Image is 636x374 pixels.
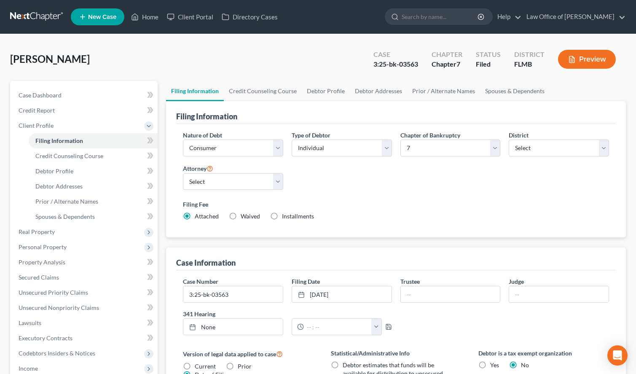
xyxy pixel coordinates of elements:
span: Debtor Profile [35,167,73,175]
span: Installments [282,213,314,220]
span: Yes [490,361,499,369]
a: Prior / Alternate Names [407,81,480,101]
label: Type of Debtor [292,131,330,140]
div: 3:25-bk-03563 [373,59,418,69]
span: 7 [456,60,460,68]
div: Chapter [432,59,462,69]
a: Law Office of [PERSON_NAME] [522,9,625,24]
span: Real Property [19,228,55,235]
a: Debtor Addresses [350,81,407,101]
span: Unsecured Priority Claims [19,289,88,296]
label: Judge [509,277,524,286]
a: Debtor Addresses [29,179,158,194]
span: Prior [238,363,252,370]
a: Filing Information [29,133,158,148]
div: District [514,50,545,59]
span: Case Dashboard [19,91,62,99]
label: Version of legal data applied to case [183,349,314,359]
span: Codebtors Insiders & Notices [19,350,95,357]
span: Personal Property [19,243,67,250]
span: Client Profile [19,122,54,129]
a: Spouses & Dependents [480,81,550,101]
div: Case [373,50,418,59]
a: [DATE] [292,286,392,302]
a: Debtor Profile [29,164,158,179]
span: Lawsuits [19,319,41,326]
div: Open Intercom Messenger [607,345,628,366]
div: Filed [476,59,501,69]
a: Credit Counseling Course [224,81,302,101]
label: Filing Date [292,277,320,286]
span: Unsecured Nonpriority Claims [19,304,99,311]
span: Secured Claims [19,274,59,281]
input: -- [401,286,500,302]
a: Filing Information [166,81,224,101]
input: Search by name... [402,9,479,24]
label: District [509,131,529,140]
div: Case Information [176,258,236,268]
div: Status [476,50,501,59]
a: Credit Counseling Course [29,148,158,164]
a: Credit Report [12,103,158,118]
a: Property Analysis [12,255,158,270]
a: Help [493,9,521,24]
span: Credit Counseling Course [35,152,103,159]
input: Enter case number... [183,286,283,302]
input: -- : -- [304,319,372,335]
a: Home [127,9,163,24]
label: Statistical/Administrative Info [331,349,462,358]
div: FLMB [514,59,545,69]
span: Current [195,363,216,370]
a: Case Dashboard [12,88,158,103]
label: Attorney [183,163,213,173]
span: Waived [241,213,260,220]
span: New Case [88,14,116,20]
span: [PERSON_NAME] [10,53,90,65]
span: Credit Report [19,107,55,114]
button: Preview [558,50,616,69]
label: Nature of Debt [183,131,222,140]
span: Income [19,365,38,372]
label: 341 Hearing [179,309,396,318]
a: Prior / Alternate Names [29,194,158,209]
span: Debtor Addresses [35,183,83,190]
label: Trustee [400,277,420,286]
label: Filing Fee [183,200,609,209]
a: Unsecured Priority Claims [12,285,158,300]
a: Unsecured Nonpriority Claims [12,300,158,315]
a: Lawsuits [12,315,158,331]
a: Directory Cases [217,9,282,24]
span: Prior / Alternate Names [35,198,98,205]
span: Executory Contracts [19,334,72,342]
span: Spouses & Dependents [35,213,95,220]
a: Secured Claims [12,270,158,285]
a: Client Portal [163,9,217,24]
a: Executory Contracts [12,331,158,346]
div: Chapter [432,50,462,59]
label: Case Number [183,277,218,286]
a: None [183,319,283,335]
a: Debtor Profile [302,81,350,101]
label: Chapter of Bankruptcy [400,131,460,140]
input: -- [509,286,609,302]
label: Debtor is a tax exempt organization [478,349,609,358]
span: Attached [195,213,219,220]
span: Property Analysis [19,258,65,266]
a: Spouses & Dependents [29,209,158,224]
span: No [521,361,529,369]
span: Filing Information [35,137,83,144]
div: Filing Information [176,111,237,121]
